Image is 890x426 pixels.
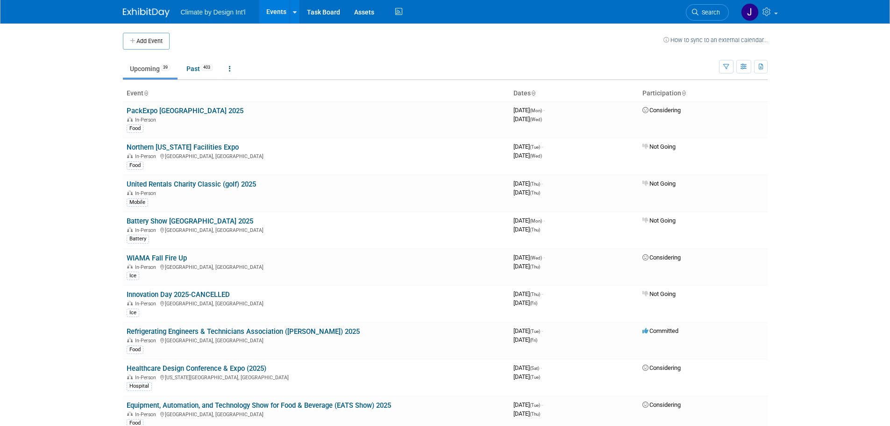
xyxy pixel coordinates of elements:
[513,401,543,408] span: [DATE]
[541,327,543,334] span: -
[127,226,506,233] div: [GEOGRAPHIC_DATA], [GEOGRAPHIC_DATA]
[127,107,243,115] a: PackExpo [GEOGRAPHIC_DATA] 2025
[127,143,239,152] a: Northern [US_STATE] Facilities Expo
[513,226,540,233] span: [DATE]
[642,217,676,224] span: Not Going
[530,329,540,334] span: (Tue)
[513,107,545,114] span: [DATE]
[530,264,540,269] span: (Thu)
[127,290,230,299] a: Innovation Day 2025-CANCELLED
[741,3,759,21] img: JoAnna Quade
[543,217,545,224] span: -
[123,60,178,78] a: Upcoming39
[127,338,133,342] img: In-Person Event
[135,338,159,344] span: In-Person
[513,290,543,297] span: [DATE]
[127,264,133,269] img: In-Person Event
[530,144,540,150] span: (Tue)
[127,382,152,390] div: Hospital
[530,153,542,159] span: (Wed)
[642,290,676,297] span: Not Going
[541,401,543,408] span: -
[513,116,542,123] span: [DATE]
[530,181,540,187] span: (Thu)
[530,218,542,224] span: (Mon)
[127,327,360,336] a: Refrigerating Engineers & Technicians Association ([PERSON_NAME]) 2025
[200,64,213,71] span: 403
[543,107,545,114] span: -
[127,117,133,122] img: In-Person Event
[135,301,159,307] span: In-Person
[127,375,133,379] img: In-Person Event
[530,366,539,371] span: (Sat)
[135,153,159,159] span: In-Person
[135,375,159,381] span: In-Person
[530,403,540,408] span: (Tue)
[530,338,537,343] span: (Fri)
[127,410,506,418] div: [GEOGRAPHIC_DATA], [GEOGRAPHIC_DATA]
[127,412,133,416] img: In-Person Event
[127,309,139,317] div: Ice
[127,124,143,133] div: Food
[530,375,540,380] span: (Tue)
[513,263,540,270] span: [DATE]
[127,235,149,243] div: Battery
[127,180,256,188] a: United Rentals Charity Classic (golf) 2025
[530,255,542,260] span: (Wed)
[513,327,543,334] span: [DATE]
[135,117,159,123] span: In-Person
[541,364,542,371] span: -
[127,364,266,373] a: Healthcare Design Conference & Expo (2025)
[135,227,159,233] span: In-Person
[513,180,543,187] span: [DATE]
[510,86,639,101] th: Dates
[127,373,506,381] div: [US_STATE][GEOGRAPHIC_DATA], [GEOGRAPHIC_DATA]
[513,373,540,380] span: [DATE]
[513,410,540,417] span: [DATE]
[642,401,681,408] span: Considering
[513,189,540,196] span: [DATE]
[530,117,542,122] span: (Wed)
[123,33,170,50] button: Add Event
[127,401,391,410] a: Equipment, Automation, and Technology Show for Food & Beverage (EATS Show) 2025
[642,327,678,334] span: Committed
[513,217,545,224] span: [DATE]
[642,143,676,150] span: Not Going
[642,107,681,114] span: Considering
[642,180,676,187] span: Not Going
[541,143,543,150] span: -
[541,180,543,187] span: -
[686,4,729,21] a: Search
[530,412,540,417] span: (Thu)
[135,412,159,418] span: In-Person
[531,89,535,97] a: Sort by Start Date
[181,8,246,16] span: Climate by Design Int'l
[127,227,133,232] img: In-Person Event
[513,364,542,371] span: [DATE]
[127,152,506,159] div: [GEOGRAPHIC_DATA], [GEOGRAPHIC_DATA]
[127,153,133,158] img: In-Person Event
[127,299,506,307] div: [GEOGRAPHIC_DATA], [GEOGRAPHIC_DATA]
[127,263,506,270] div: [GEOGRAPHIC_DATA], [GEOGRAPHIC_DATA]
[160,64,171,71] span: 39
[639,86,768,101] th: Participation
[698,9,720,16] span: Search
[127,336,506,344] div: [GEOGRAPHIC_DATA], [GEOGRAPHIC_DATA]
[143,89,148,97] a: Sort by Event Name
[513,143,543,150] span: [DATE]
[530,227,540,232] span: (Thu)
[135,264,159,270] span: In-Person
[179,60,220,78] a: Past403
[541,290,543,297] span: -
[513,254,545,261] span: [DATE]
[530,108,542,113] span: (Mon)
[127,254,187,262] a: WIAMA Fall Fire Up
[127,272,139,280] div: Ice
[642,254,681,261] span: Considering
[127,301,133,305] img: In-Person Event
[681,89,686,97] a: Sort by Participation Type
[513,336,537,343] span: [DATE]
[543,254,545,261] span: -
[530,292,540,297] span: (Thu)
[663,36,768,43] a: How to sync to an external calendar...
